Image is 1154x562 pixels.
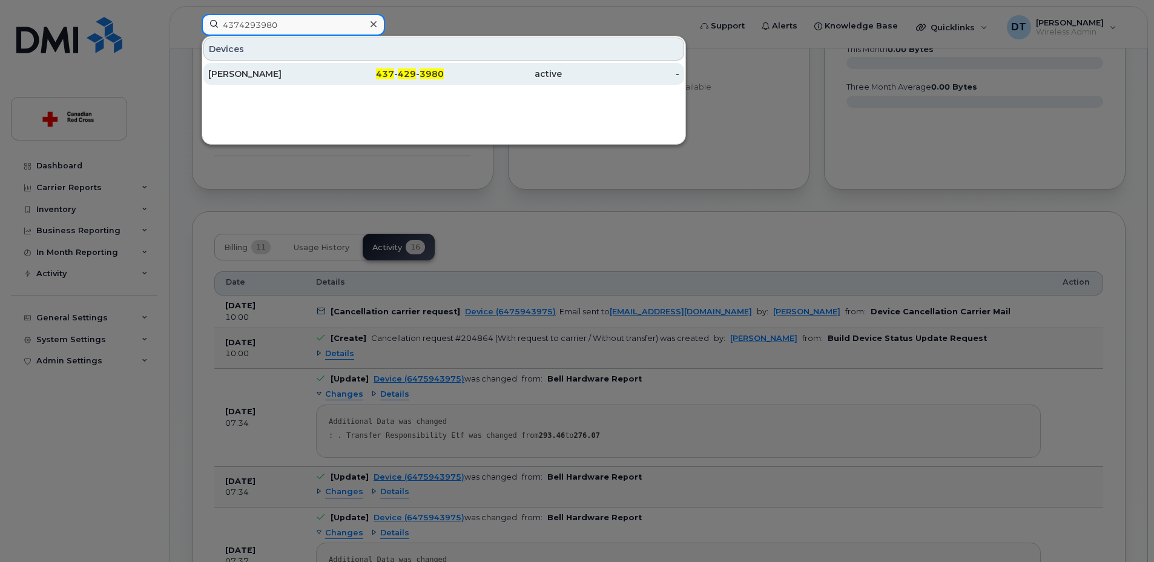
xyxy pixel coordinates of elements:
[376,68,394,79] span: 437
[398,68,416,79] span: 429
[203,38,684,61] div: Devices
[203,63,684,85] a: [PERSON_NAME]437-429-3980active-
[444,68,562,80] div: active
[420,68,444,79] span: 3980
[202,14,385,36] input: Find something...
[208,68,326,80] div: [PERSON_NAME]
[562,68,680,80] div: -
[326,68,444,80] div: - -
